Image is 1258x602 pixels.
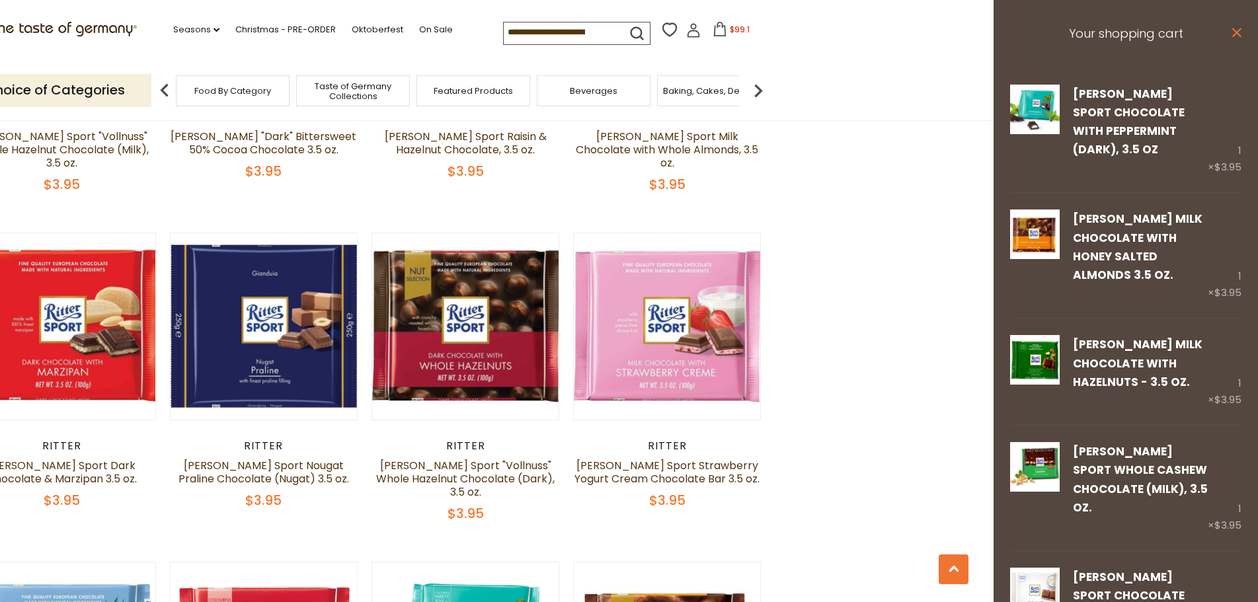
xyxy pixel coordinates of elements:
span: $3.95 [649,175,686,194]
img: Ritter [574,233,761,420]
a: Ritter Sport Whole Cashew Chocolate (Milk), 3.5 oz. [1010,442,1060,534]
span: $3.95 [1214,285,1241,299]
img: Ritter Milk Chocolate with Honey Salted Almonds 3.5 oz. [1010,209,1060,259]
a: [PERSON_NAME] Sport "Vollnuss" Whole Hazelnut Chocolate (Dark), 3.5 oz. [376,458,555,500]
a: [PERSON_NAME] Milk Chocolate with Hazelnuts - 3.5 oz. [1073,336,1202,390]
img: previous arrow [151,77,178,104]
span: $3.95 [44,175,80,194]
span: $3.95 [245,162,282,180]
span: $3.95 [1214,160,1241,174]
span: $3.95 [448,162,484,180]
div: 1 × [1208,85,1241,176]
span: $3.95 [448,504,484,523]
div: 1 × [1208,335,1241,408]
a: Ritter Sport Chocolate with Peppermint (Dark), 3.5 oz [1010,85,1060,176]
span: $3.95 [44,491,80,509]
a: [PERSON_NAME] Milk Chocolate with Honey Salted Almonds 3.5 oz. [1073,211,1202,283]
div: 1 × [1208,442,1241,534]
a: Food By Category [194,86,271,96]
div: Ritter [170,439,358,453]
span: $3.95 [1214,393,1241,406]
a: Christmas - PRE-ORDER [235,22,336,37]
a: Featured Products [434,86,513,96]
img: next arrow [745,77,771,104]
div: Ritter [372,439,560,453]
img: Ritter Sport Chocolate with Peppermint (Dark), 3.5 oz [1010,85,1060,134]
a: Seasons [173,22,219,37]
a: Taste of Germany Collections [300,81,406,101]
a: Baking, Cakes, Desserts [663,86,766,96]
div: Ritter [372,110,560,124]
span: $3.95 [649,491,686,509]
span: $99.1 [730,24,750,35]
a: Ritter Milk Chocolate with Hazelnuts [1010,335,1060,408]
a: [PERSON_NAME] Sport Whole Cashew Chocolate (Milk), 3.5 oz. [1073,443,1208,515]
a: [PERSON_NAME] "Dark" Bittersweet 50% Cocoa Chocolate 3.5 oz. [171,129,356,157]
div: Ritter [170,110,358,124]
img: Ritter Milk Chocolate with Hazelnuts [1010,335,1060,385]
span: $3.95 [1214,518,1241,532]
div: 1 × [1208,209,1241,301]
a: [PERSON_NAME] Sport Strawberry Yogurt Cream Chocolate Bar 3.5 oz. [574,458,760,486]
span: $3.95 [245,491,282,509]
a: Beverages [570,86,617,96]
img: Ritter [372,233,559,420]
a: Ritter Milk Chocolate with Honey Salted Almonds 3.5 oz. [1010,209,1060,301]
img: Ritter Sport Whole Cashew Chocolate (Milk), 3.5 oz. [1010,442,1060,492]
a: [PERSON_NAME] Sport Chocolate with Peppermint (Dark), 3.5 oz [1073,86,1185,158]
div: Ritter [573,110,762,124]
div: Ritter [573,439,762,453]
button: $99.1 [703,22,760,42]
a: [PERSON_NAME] Sport Milk Chocolate with Whole Almonds, 3.5 oz. [576,129,758,170]
a: [PERSON_NAME] Sport Nougat Praline Chocolate (Nugat) 3.5 oz. [178,458,349,486]
a: [PERSON_NAME] Sport Raisin & Hazelnut Chocolate, 3.5 oz. [385,129,547,157]
a: Oktoberfest [352,22,403,37]
img: Ritter [171,233,358,420]
a: On Sale [419,22,453,37]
